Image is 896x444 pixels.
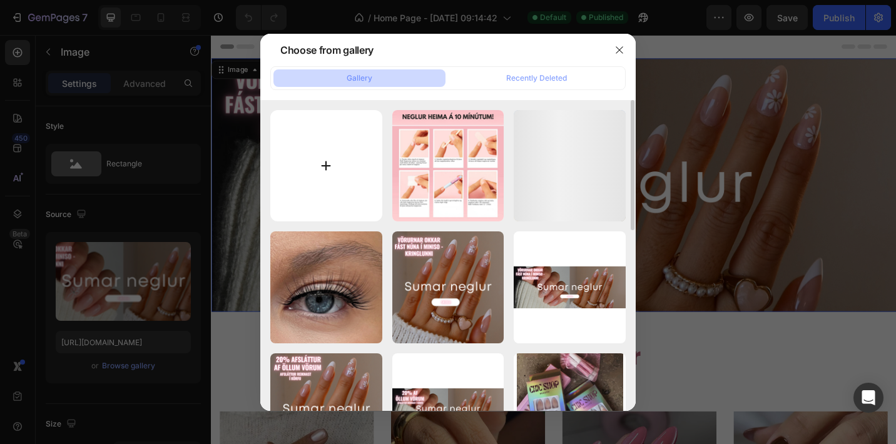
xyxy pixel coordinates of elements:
[273,69,445,87] button: Gallery
[451,69,623,87] button: Recently Deleted
[280,43,374,58] div: Choose from gallery
[270,231,382,343] img: image
[347,73,372,84] div: Gallery
[392,231,504,343] img: image
[392,388,504,430] img: image
[853,383,883,413] div: Open Intercom Messenger
[506,73,567,84] div: Recently Deleted
[392,110,504,222] img: image
[514,266,626,308] img: image
[16,33,43,44] div: Image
